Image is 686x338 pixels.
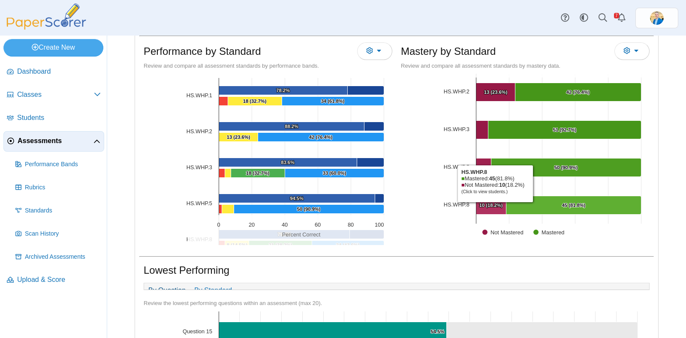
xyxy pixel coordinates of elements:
[491,159,641,177] path: [object Object], 50. Mastered.
[282,97,384,106] path: [object Object], 34. 4 - Consistently demonstrates a deep understanding and application.
[18,136,93,146] span: Assessments
[3,24,89,31] a: PaperScorer
[219,241,225,250] path: [object Object], 2. 1 - Demonstrates limited or no understanding.
[479,203,503,208] text: 10 (18.2%)
[488,45,641,215] g: Mastered, bar series 1 of 2 with 5 bars.
[190,283,236,298] a: By Standard
[614,42,650,60] button: More options
[542,229,564,236] text: Mastered
[219,97,228,106] path: [object Object], 3. 1 - Demonstrates limited or no understanding.
[144,299,650,307] div: Review the lowest performing questions within an assessment (max 20).
[144,74,392,245] div: Chart. Highcharts interactive chart.
[249,221,255,228] text: 20
[650,11,664,25] img: ps.jrF02AmRZeRNgPWo
[25,160,101,169] span: Performance Bands
[219,133,258,142] path: [object Object], 13. 2 - Demonstrates a developing understanding and application.
[217,221,220,228] text: 0
[635,8,678,28] a: ps.jrF02AmRZeRNgPWo
[183,328,212,335] text: Question 15
[3,85,104,105] a: Classes
[476,121,488,139] path: [object Object], 4. Not Mastered.
[444,164,469,170] a: HS.WHP.5
[3,62,104,82] a: Dashboard
[187,164,212,170] a: [object Object]
[12,177,104,198] a: Rubrics
[336,242,360,248] text: 24 (43.6%)
[187,164,212,170] tspan: HS.WHP.3
[25,206,101,215] span: Standards
[3,39,103,56] a: Create New
[476,159,491,177] path: [object Object], 5. Not Mastered.
[25,230,101,238] span: Scan History
[12,154,104,175] a: Performance Bands
[312,241,384,250] path: [object Object], 24. 4 - Consistently demonstrates a deep understanding and application.
[219,97,282,250] g: 2 - Demonstrates a developing understanding and application, bar series 5 of 6 with 5 bars.
[533,229,564,236] button: Show Mastered
[281,160,295,165] text: 83.6%
[375,194,384,203] path: [object Object], 5.454545454545453. Average Percent Not Correct.
[227,242,248,248] text: 8 (14.5%)
[258,133,384,142] path: [object Object], 42. 4 - Consistently demonstrates a deep understanding and application.
[12,247,104,267] a: Archived Assessments
[187,236,212,242] tspan: HS.WHP.8
[231,169,285,178] path: [object Object], 18. 3 - Demonstrates a proficient understanding and application.
[144,44,261,59] h1: Performance by Standard
[401,62,650,70] div: Review and compare all assessment standards by mastery data.
[476,196,506,215] path: [object Object], 10. Not Mastered.
[484,90,508,95] text: 13 (23.6%)
[225,169,231,178] path: [object Object], 2. 2 - Demonstrates a developing understanding and application.
[553,127,577,132] text: 51 (92.7%)
[444,88,469,95] a: HS.WHP.2
[12,224,104,244] a: Scan History
[144,283,190,298] a: By Question
[348,86,384,239] g: Average Percent Not Correct, bar series 1 of 6 with 5 bars.
[321,99,345,104] text: 34 (61.8%)
[401,74,650,245] div: Chart. Highcharts interactive chart.
[144,62,392,70] div: Review and compare all assessment standards by performance bands.
[364,122,384,131] path: [object Object], 11.818181818181813. Average Percent Not Correct.
[219,122,364,131] path: [object Object], 88.18181818181819. Average Percent Correct.
[348,86,384,95] path: [object Object], 21.818181818181813. Average Percent Not Correct.
[187,236,212,242] a: [object Object]
[566,90,590,95] text: 42 (76.4%)
[187,200,212,206] a: [object Object]
[290,196,304,201] text: 94.5%
[187,92,212,99] tspan: HS.WHP.1
[554,165,578,170] text: 50 (90.9%)
[444,126,469,132] tspan: HS.WHP.3
[357,158,384,167] path: [object Object], 16.363623636363613. Average Percent Not Correct.
[219,169,225,178] path: [object Object], 2. 1 - Demonstrates limited or no understanding.
[444,201,469,208] a: HS.WHP.8
[506,196,641,215] path: [object Object], 45. Mastered.
[282,221,288,228] text: 40
[515,83,641,102] path: [object Object], 42. Mastered.
[3,3,89,30] img: PaperScorer
[231,97,312,250] g: 3 - Demonstrates a proficient understanding and application, bar series 4 of 6 with 5 bars.
[25,253,101,261] span: Archived Assessments
[219,194,375,203] path: [object Object], 94.54545454545455. Average Percent Correct.
[309,135,333,140] text: 42 (76.4%)
[315,221,321,228] text: 60
[297,206,321,212] text: 50 (90.9%)
[234,205,384,214] path: [object Object], 50. 4 - Consistently demonstrates a deep understanding and application.
[401,44,496,59] h1: Mastery by Standard
[144,263,229,278] h1: Lowest Performing
[431,329,445,334] text: 54.5%
[12,200,104,221] a: Standards
[282,231,321,238] text: Percent Correct
[17,67,101,76] span: Dashboard
[187,200,212,206] tspan: HS.WHP.5
[350,230,384,239] path: [object Object], 20.60606. Average Percent Not Correct.
[490,229,524,236] text: Not Mastered
[25,183,101,192] span: Rubrics
[219,86,348,95] path: [object Object], 78.18181818181819. Average Percent Correct.
[488,121,641,139] path: [object Object], 51. Mastered.
[187,92,212,99] a: [object Object]
[249,241,312,250] path: [object Object], 21. 3 - Demonstrates a proficient understanding and application.
[17,90,94,99] span: Classes
[277,232,291,237] text: 79.4%
[219,86,375,239] g: Average Percent Correct, bar series 2 of 6 with 5 bars.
